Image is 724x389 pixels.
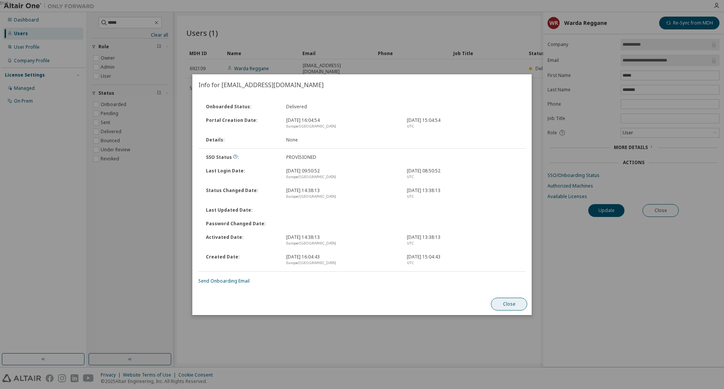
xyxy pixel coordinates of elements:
[407,123,518,129] div: UTC
[201,254,282,266] div: Created Date :
[407,240,518,246] div: UTC
[192,74,532,95] h2: Info for [EMAIL_ADDRESS][DOMAIN_NAME]
[407,174,518,180] div: UTC
[282,234,402,246] div: [DATE] 14:38:13
[407,260,518,266] div: UTC
[407,194,518,200] div: UTC
[402,188,523,200] div: [DATE] 13:38:13
[201,117,282,129] div: Portal Creation Date :
[402,117,523,129] div: [DATE] 15:04:54
[201,168,282,180] div: Last Login Date :
[402,254,523,266] div: [DATE] 15:04:43
[282,137,402,143] div: None
[201,104,282,110] div: Onboarded Status :
[201,207,282,213] div: Last Updated Date :
[286,240,398,246] div: Europe/[GEOGRAPHIC_DATA]
[402,234,523,246] div: [DATE] 13:38:13
[286,174,398,180] div: Europe/[GEOGRAPHIC_DATA]
[282,168,402,180] div: [DATE] 09:50:52
[201,137,282,143] div: Details :
[201,154,282,160] div: SSO Status :
[198,278,250,284] a: Send Onboarding Email
[286,194,398,200] div: Europe/[GEOGRAPHIC_DATA]
[402,168,523,180] div: [DATE] 08:50:52
[282,104,402,110] div: Delivered
[286,123,398,129] div: Europe/[GEOGRAPHIC_DATA]
[201,221,282,227] div: Password Changed Date :
[286,260,398,266] div: Europe/[GEOGRAPHIC_DATA]
[282,154,402,160] div: PROVISIONED
[282,117,402,129] div: [DATE] 16:04:54
[201,188,282,200] div: Status Changed Date :
[282,254,402,266] div: [DATE] 16:04:43
[201,234,282,246] div: Activated Date :
[491,298,527,311] button: Close
[282,188,402,200] div: [DATE] 14:38:13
